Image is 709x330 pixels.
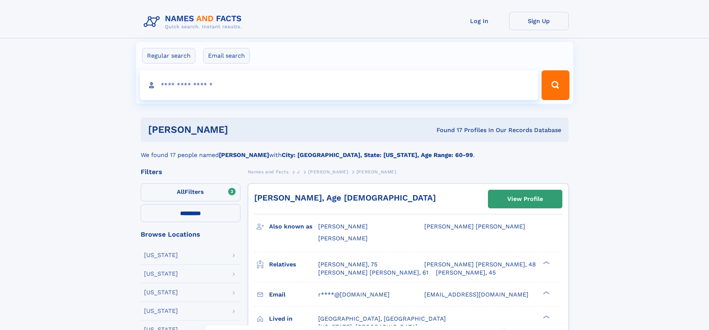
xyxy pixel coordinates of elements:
b: City: [GEOGRAPHIC_DATA], State: [US_STATE], Age Range: 60-99 [282,151,473,158]
span: [PERSON_NAME] [PERSON_NAME] [424,223,525,230]
a: [PERSON_NAME] [308,167,348,176]
img: Logo Names and Facts [141,12,248,32]
a: Names and Facts [248,167,289,176]
a: Sign Up [509,12,569,30]
label: Email search [203,48,250,64]
a: Log In [450,12,509,30]
span: [GEOGRAPHIC_DATA], [GEOGRAPHIC_DATA] [318,315,446,322]
a: [PERSON_NAME] [PERSON_NAME], 61 [318,269,428,277]
span: [EMAIL_ADDRESS][DOMAIN_NAME] [424,291,528,298]
div: ❯ [541,314,550,319]
div: ❯ [541,260,550,265]
div: [US_STATE] [144,289,178,295]
div: [US_STATE] [144,271,178,277]
div: Browse Locations [141,231,240,238]
h3: Email [269,288,318,301]
div: View Profile [507,190,543,208]
div: We found 17 people named with . [141,142,569,160]
span: [PERSON_NAME] [318,223,368,230]
div: [US_STATE] [144,252,178,258]
b: [PERSON_NAME] [219,151,269,158]
a: [PERSON_NAME], 45 [436,269,496,277]
a: View Profile [488,190,562,208]
h3: Lived in [269,313,318,325]
div: Filters [141,169,240,175]
label: Filters [141,183,240,201]
span: [PERSON_NAME] [318,235,368,242]
h3: Relatives [269,258,318,271]
div: ❯ [541,290,550,295]
a: J [297,167,300,176]
input: search input [140,70,539,100]
span: [PERSON_NAME] [308,169,348,174]
span: J [297,169,300,174]
div: Found 17 Profiles In Our Records Database [332,126,561,134]
h1: [PERSON_NAME] [148,125,332,134]
label: Regular search [142,48,195,64]
span: All [177,188,185,195]
a: [PERSON_NAME], 75 [318,260,377,269]
div: [US_STATE] [144,308,178,314]
a: [PERSON_NAME], Age [DEMOGRAPHIC_DATA] [254,193,436,202]
h3: Also known as [269,220,318,233]
span: [PERSON_NAME] [357,169,396,174]
button: Search Button [542,70,569,100]
a: [PERSON_NAME] [PERSON_NAME], 48 [424,260,536,269]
